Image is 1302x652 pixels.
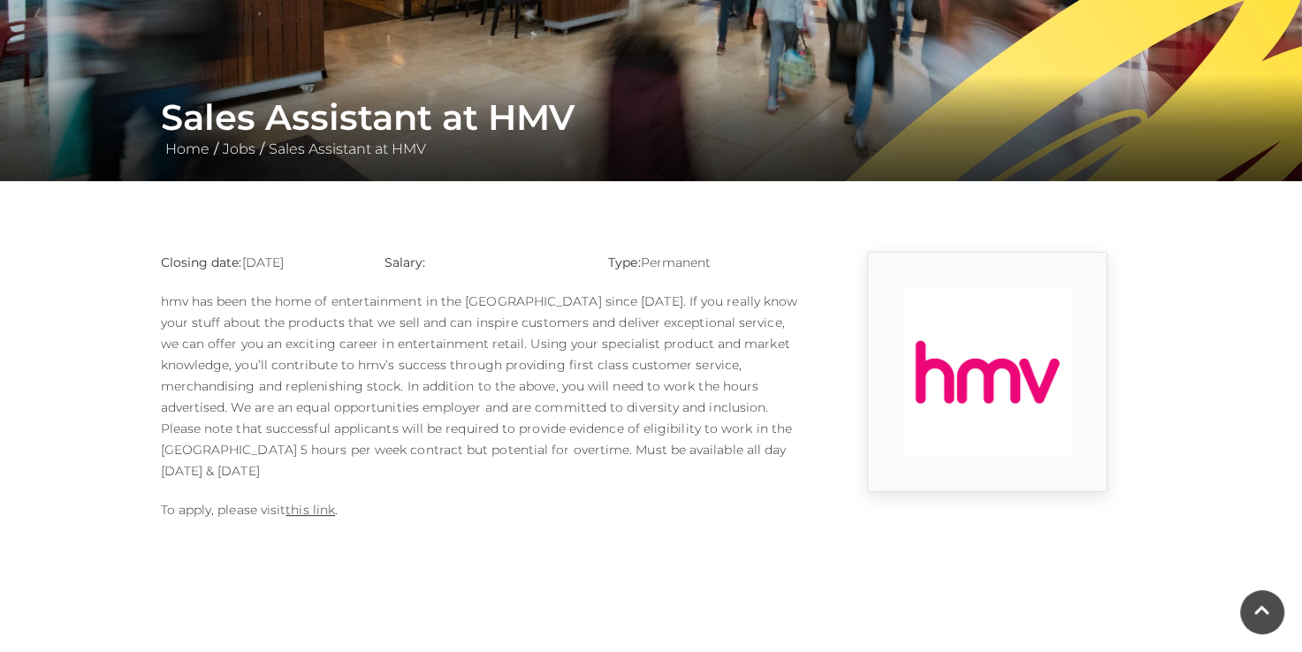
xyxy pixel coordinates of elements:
[161,291,806,481] p: hmv has been the home of entertainment in the [GEOGRAPHIC_DATA] since [DATE]. If you really know ...
[264,140,430,157] a: Sales Assistant at HMV
[218,140,260,157] a: Jobs
[161,499,806,520] p: To apply, please visit .
[148,96,1155,160] div: / /
[161,252,358,273] p: [DATE]
[903,288,1071,456] img: 9_1554821655_pX3E.png
[286,502,335,518] a: this link
[161,254,242,270] strong: Closing date:
[161,96,1142,139] h1: Sales Assistant at HMV
[385,254,426,270] strong: Salary:
[608,254,640,270] strong: Type:
[161,140,214,157] a: Home
[608,252,805,273] p: Permanent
